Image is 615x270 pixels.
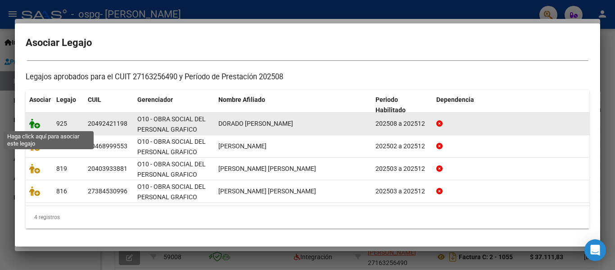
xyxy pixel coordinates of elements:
span: O10 - OBRA SOCIAL DEL PERSONAL GRAFICO [137,115,206,133]
datatable-header-cell: Nombre Afiliado [215,90,372,120]
div: 27384530996 [88,186,127,197]
span: Asociar [29,96,51,103]
div: 20468999553 [88,141,127,151]
datatable-header-cell: CUIL [84,90,134,120]
span: 816 [56,188,67,195]
span: MEDINA MATIAS KEVIN [218,165,316,172]
div: 202508 a 202512 [375,119,429,129]
p: Legajos aprobados para el CUIT 27163256490 y Período de Prestación 202508 [26,72,589,83]
span: CUIL [88,96,101,103]
span: Legajo [56,96,76,103]
h2: Asociar Legajo [26,34,589,51]
span: Nombre Afiliado [218,96,265,103]
span: DORADO LEONEL MATIAS [218,120,293,127]
span: O10 - OBRA SOCIAL DEL PERSONAL GRAFICO [137,138,206,156]
span: O10 - OBRA SOCIAL DEL PERSONAL GRAFICO [137,183,206,201]
datatable-header-cell: Legajo [53,90,84,120]
span: 819 [56,165,67,172]
span: 925 [56,120,67,127]
div: 4 registros [26,206,589,229]
span: Periodo Habilitado [375,96,406,114]
span: 837 [56,142,67,150]
span: Gerenciador [137,96,173,103]
div: 202502 a 202512 [375,141,429,151]
div: 20492421198 [88,119,127,129]
span: O10 - OBRA SOCIAL DEL PERSONAL GRAFICO [137,160,206,178]
div: 20403933881 [88,164,127,174]
datatable-header-cell: Dependencia [433,90,590,120]
div: 202503 a 202512 [375,186,429,197]
span: Dependencia [436,96,474,103]
span: FLORES EVA ROSA [218,188,316,195]
datatable-header-cell: Asociar [26,90,53,120]
datatable-header-cell: Periodo Habilitado [372,90,433,120]
div: 202503 a 202512 [375,164,429,174]
span: IBAÑEZ BRUNO NICOLAS [218,142,267,150]
datatable-header-cell: Gerenciador [134,90,215,120]
div: Open Intercom Messenger [584,239,606,261]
